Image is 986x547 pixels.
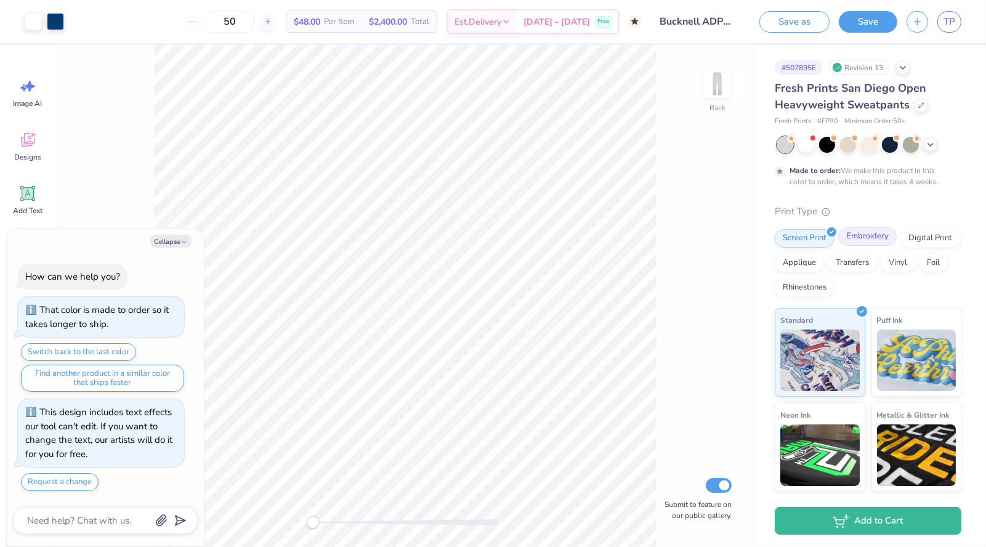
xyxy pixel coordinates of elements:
img: Puff Ink [877,330,956,391]
button: Save [839,11,897,33]
button: Collapse [150,235,192,248]
button: Add to Cart [775,507,961,535]
span: Minimum Order: 50 + [844,116,906,127]
button: Request a change [21,473,99,491]
div: Rhinestones [775,278,834,297]
span: Metallic & Glitter Ink [877,408,950,421]
div: Embroidery [838,227,897,246]
span: # FP90 [817,116,838,127]
span: Fresh Prints San Diego Open Heavyweight Sweatpants [775,81,926,112]
span: Neon Ink [780,408,810,421]
div: Back [709,102,725,113]
strong: Made to order: [790,166,841,176]
div: Foil [919,254,948,272]
span: Fresh Prints [775,116,811,127]
div: Accessibility label [307,516,319,529]
span: Puff Ink [877,314,903,326]
div: Vinyl [881,254,915,272]
span: Total [411,15,429,28]
span: Add Text [13,206,42,216]
div: Transfers [828,254,877,272]
div: Digital Print [900,229,960,248]
label: Submit to feature on our public gallery. [658,499,732,521]
span: $48.00 [294,15,320,28]
div: # 507895E [775,60,823,75]
span: Est. Delivery [455,15,501,28]
img: Neon Ink [780,424,860,486]
div: That color is made to order so it takes longer to ship. [25,304,169,330]
span: TP [944,15,955,29]
span: Free [597,17,609,26]
img: Back [705,71,730,96]
div: Applique [775,254,824,272]
span: Standard [780,314,813,326]
img: Standard [780,330,860,391]
div: Revision 13 [829,60,890,75]
span: Per Item [324,15,354,28]
div: We make this product in this color to order, which means it takes 4 weeks. [790,165,941,187]
button: Find another product in a similar color that ships faster [21,365,184,392]
div: Screen Print [775,229,834,248]
div: This design includes text effects our tool can't edit. If you want to change the text, our artist... [25,406,172,460]
button: Switch back to the last color [21,343,136,361]
span: Designs [14,152,41,162]
input: – – [206,10,254,33]
span: $2,400.00 [369,15,407,28]
button: Save as [759,11,830,33]
input: Untitled Design [650,9,741,34]
div: Print Type [775,205,961,219]
span: Image AI [14,99,42,108]
span: [DATE] - [DATE] [523,15,590,28]
a: TP [937,11,961,33]
div: How can we help you? [25,270,120,283]
img: Metallic & Glitter Ink [877,424,956,486]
